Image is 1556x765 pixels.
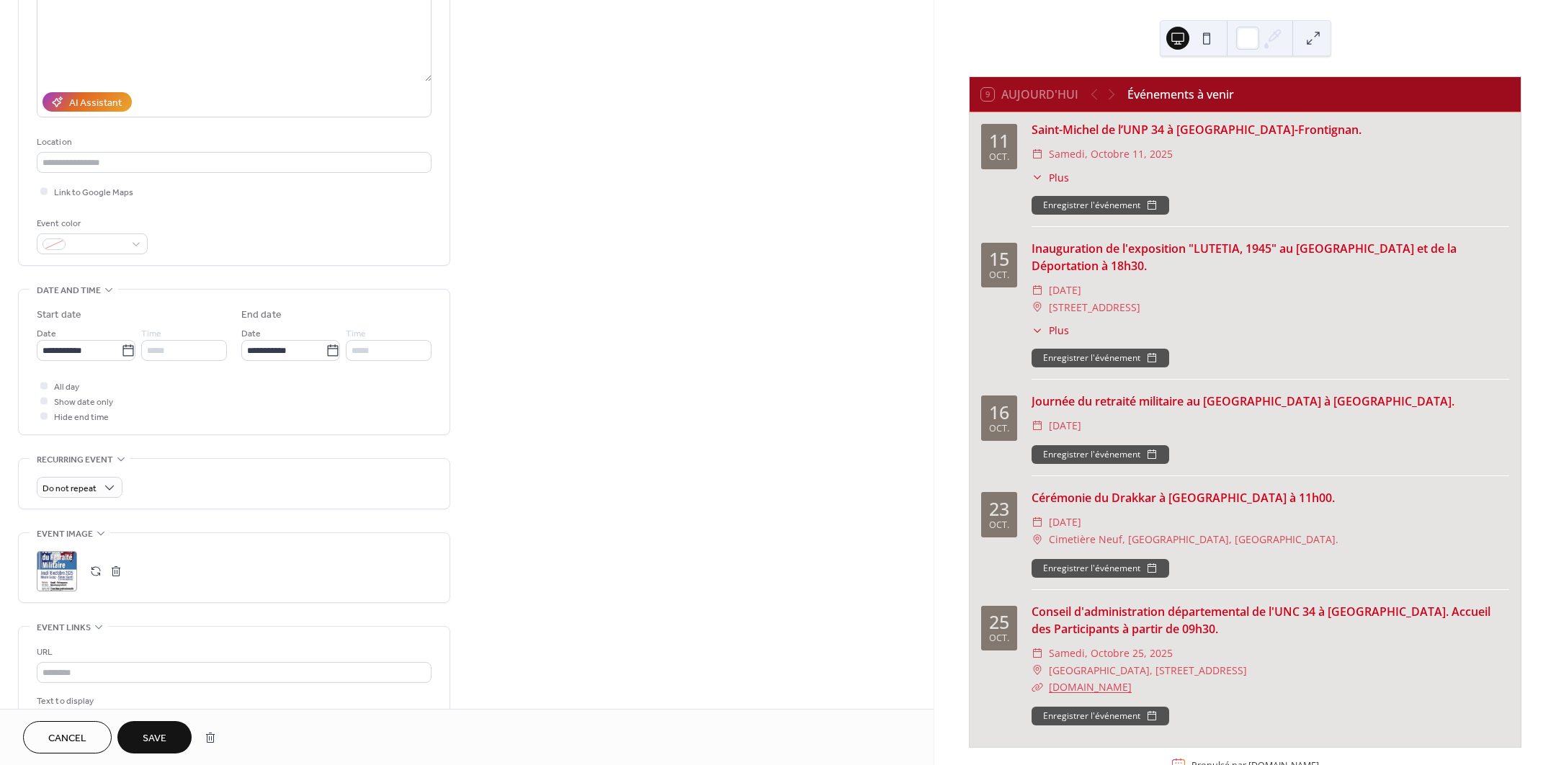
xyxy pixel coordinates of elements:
[1032,240,1509,274] div: Inauguration de l'exposition "LUTETIA, 1945" au [GEOGRAPHIC_DATA] et de la Déportation à 18h30.
[241,326,261,341] span: Date
[1032,445,1169,464] button: Enregistrer l'événement
[141,326,161,341] span: Time
[1032,604,1490,637] a: Conseil d'administration départemental de l'UNC 34 à [GEOGRAPHIC_DATA]. Accueil des Participants ...
[1032,707,1169,725] button: Enregistrer l'événement
[1032,489,1509,506] div: Cérémonie du Drakkar à [GEOGRAPHIC_DATA] à 11h00.
[1032,514,1043,531] div: ​
[1049,645,1173,662] span: samedi, octobre 25, 2025
[989,271,1009,280] div: oct.
[1049,531,1338,548] span: Cimetière Neuf, [GEOGRAPHIC_DATA], [GEOGRAPHIC_DATA].
[1049,323,1069,338] span: Plus
[37,620,91,635] span: Event links
[1032,531,1043,548] div: ​
[1032,679,1043,696] div: ​
[1049,662,1247,679] span: [GEOGRAPHIC_DATA], [STREET_ADDRESS]
[69,96,122,111] div: AI Assistant
[989,424,1009,434] div: oct.
[1049,282,1081,299] span: [DATE]
[54,185,133,200] span: Link to Google Maps
[1032,662,1043,679] div: ​
[37,527,93,542] span: Event image
[1049,417,1081,434] span: [DATE]
[1049,170,1069,185] span: Plus
[1032,170,1043,185] div: ​
[989,153,1009,162] div: oct.
[1049,680,1132,694] a: [DOMAIN_NAME]
[37,551,77,591] div: ;
[1032,417,1043,434] div: ​
[1032,196,1169,215] button: Enregistrer l'événement
[989,634,1009,643] div: oct.
[143,731,166,746] span: Save
[1032,559,1169,578] button: Enregistrer l'événement
[37,216,145,231] div: Event color
[37,283,101,298] span: Date and time
[1032,645,1043,662] div: ​
[1032,121,1509,138] div: Saint-Michel de l’UNP 34 à [GEOGRAPHIC_DATA]-Frontignan.
[989,132,1009,150] div: 11
[989,250,1009,268] div: 15
[1032,323,1069,338] button: ​Plus
[346,326,366,341] span: Time
[54,380,79,395] span: All day
[43,92,132,112] button: AI Assistant
[117,721,192,753] button: Save
[54,395,113,410] span: Show date only
[989,613,1009,631] div: 25
[37,694,429,709] div: Text to display
[48,731,86,746] span: Cancel
[37,326,56,341] span: Date
[1127,86,1234,103] div: Événements à venir
[1049,514,1081,531] span: [DATE]
[1032,393,1509,410] div: Journée du retraité militaire au [GEOGRAPHIC_DATA] à [GEOGRAPHIC_DATA].
[241,308,282,323] div: End date
[37,135,429,150] div: Location
[989,521,1009,530] div: oct.
[37,452,113,467] span: Recurring event
[1032,323,1043,338] div: ​
[989,403,1009,421] div: 16
[1032,349,1169,367] button: Enregistrer l'événement
[23,721,112,753] button: Cancel
[37,645,429,660] div: URL
[37,308,81,323] div: Start date
[1049,146,1173,163] span: samedi, octobre 11, 2025
[54,410,109,425] span: Hide end time
[1032,282,1043,299] div: ​
[1032,299,1043,316] div: ​
[989,500,1009,518] div: 23
[43,480,97,497] span: Do not repeat
[1032,146,1043,163] div: ​
[1049,299,1140,316] span: [STREET_ADDRESS]
[1032,170,1069,185] button: ​Plus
